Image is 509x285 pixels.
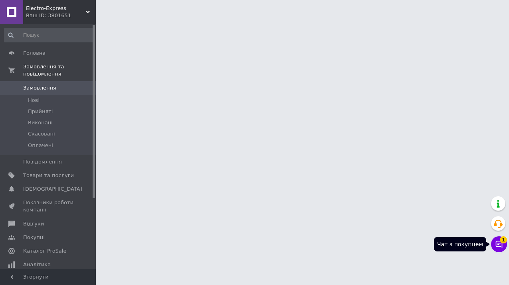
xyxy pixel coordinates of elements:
span: Аналітика [23,261,51,268]
span: Виконані [28,119,53,126]
button: Чат з покупцем1 [491,236,507,252]
span: Показники роботи компанії [23,199,74,213]
span: Electro-Express [26,5,86,12]
span: Головна [23,50,46,57]
span: Каталог ProSale [23,247,66,255]
span: Покупці [23,234,45,241]
span: Відгуки [23,220,44,227]
span: Оплачені [28,142,53,149]
span: Прийняті [28,108,53,115]
input: Пошук [4,28,94,42]
span: [DEMOGRAPHIC_DATA] [23,185,82,193]
span: Товари та послуги [23,172,74,179]
span: Повідомлення [23,158,62,165]
span: Скасовані [28,130,55,138]
div: Чат з покупцем [434,237,486,251]
span: Замовлення та повідомлення [23,63,96,78]
span: Нові [28,97,40,104]
span: Замовлення [23,84,56,92]
div: Ваш ID: 3801651 [26,12,96,19]
span: 1 [500,235,507,243]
